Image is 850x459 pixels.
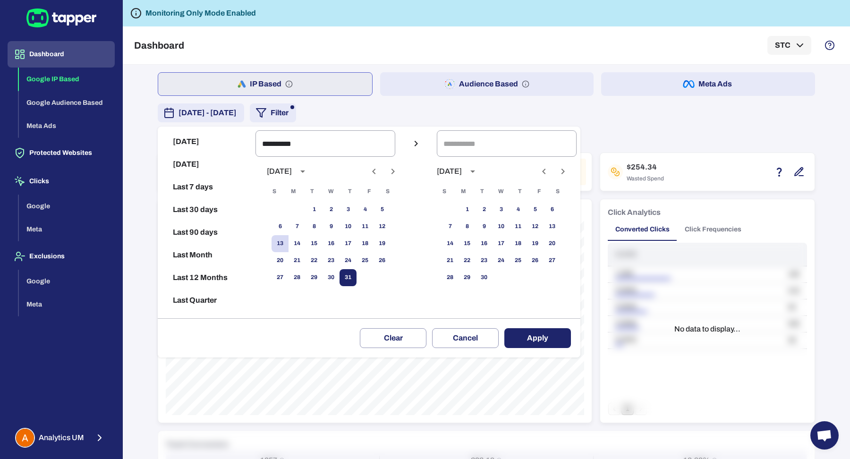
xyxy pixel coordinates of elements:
[544,218,561,235] button: 13
[374,235,391,252] button: 19
[476,252,493,269] button: 23
[272,252,289,269] button: 20
[289,218,306,235] button: 7
[442,269,459,286] button: 28
[306,218,323,235] button: 8
[530,182,547,201] span: Friday
[161,176,252,198] button: Last 7 days
[295,163,311,179] button: calendar view is open, switch to year view
[323,235,340,252] button: 16
[366,163,382,179] button: Previous month
[161,153,252,176] button: [DATE]
[544,201,561,218] button: 6
[341,182,358,201] span: Thursday
[289,235,306,252] button: 14
[161,198,252,221] button: Last 30 days
[442,252,459,269] button: 21
[536,163,552,179] button: Previous month
[459,252,476,269] button: 22
[266,182,283,201] span: Sunday
[432,328,499,348] button: Cancel
[306,235,323,252] button: 15
[272,269,289,286] button: 27
[161,221,252,244] button: Last 90 days
[436,182,453,201] span: Sunday
[493,182,510,201] span: Wednesday
[527,201,544,218] button: 5
[323,201,340,218] button: 2
[493,252,510,269] button: 24
[474,182,491,201] span: Tuesday
[323,269,340,286] button: 30
[455,182,472,201] span: Monday
[161,266,252,289] button: Last 12 Months
[360,182,377,201] span: Friday
[374,218,391,235] button: 12
[360,328,426,348] button: Clear
[510,201,527,218] button: 4
[510,235,527,252] button: 18
[340,252,357,269] button: 24
[527,218,544,235] button: 12
[465,163,481,179] button: calendar view is open, switch to year view
[340,235,357,252] button: 17
[289,269,306,286] button: 28
[555,163,571,179] button: Next month
[476,218,493,235] button: 9
[357,252,374,269] button: 25
[357,235,374,252] button: 18
[504,328,571,348] button: Apply
[306,201,323,218] button: 1
[493,235,510,252] button: 17
[544,235,561,252] button: 20
[493,218,510,235] button: 10
[357,201,374,218] button: 4
[272,235,289,252] button: 13
[442,218,459,235] button: 7
[161,244,252,266] button: Last Month
[459,218,476,235] button: 8
[323,252,340,269] button: 23
[272,218,289,235] button: 6
[459,269,476,286] button: 29
[357,218,374,235] button: 11
[385,163,401,179] button: Next month
[340,218,357,235] button: 10
[161,312,252,334] button: Reset
[527,235,544,252] button: 19
[549,182,566,201] span: Saturday
[476,235,493,252] button: 16
[161,289,252,312] button: Last Quarter
[476,201,493,218] button: 2
[289,252,306,269] button: 21
[437,167,462,176] div: [DATE]
[304,182,321,201] span: Tuesday
[340,201,357,218] button: 3
[374,201,391,218] button: 5
[459,235,476,252] button: 15
[527,252,544,269] button: 26
[810,421,839,450] a: Open chat
[493,201,510,218] button: 3
[161,130,252,153] button: [DATE]
[323,182,340,201] span: Wednesday
[544,252,561,269] button: 27
[511,182,528,201] span: Thursday
[476,269,493,286] button: 30
[374,252,391,269] button: 26
[285,182,302,201] span: Monday
[442,235,459,252] button: 14
[379,182,396,201] span: Saturday
[323,218,340,235] button: 9
[510,218,527,235] button: 11
[510,252,527,269] button: 25
[306,252,323,269] button: 22
[459,201,476,218] button: 1
[306,269,323,286] button: 29
[340,269,357,286] button: 31
[267,167,292,176] div: [DATE]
